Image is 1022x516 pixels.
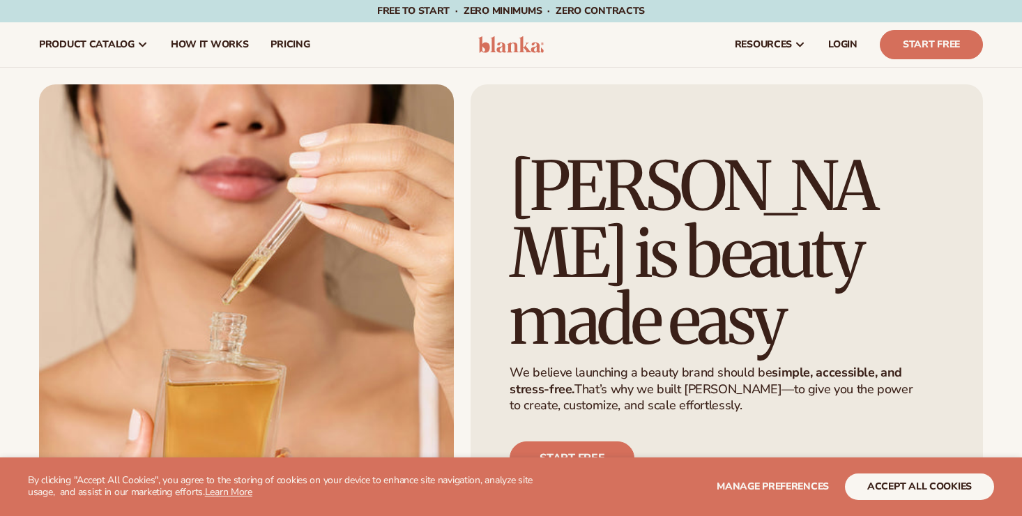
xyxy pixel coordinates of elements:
[880,30,983,59] a: Start Free
[205,485,252,499] a: Learn More
[160,22,260,67] a: How It Works
[717,480,829,493] span: Manage preferences
[735,39,792,50] span: resources
[724,22,817,67] a: resources
[510,364,902,397] strong: simple, accessible, and stress-free.
[817,22,869,67] a: LOGIN
[510,153,933,354] h1: [PERSON_NAME] is beauty made easy
[171,39,249,50] span: How It Works
[510,365,925,413] p: We believe launching a beauty brand should be That’s why we built [PERSON_NAME]—to give you the p...
[259,22,321,67] a: pricing
[28,475,542,499] p: By clicking "Accept All Cookies", you agree to the storing of cookies on your device to enhance s...
[845,473,994,500] button: accept all cookies
[717,473,829,500] button: Manage preferences
[510,441,634,475] a: Start free
[828,39,857,50] span: LOGIN
[478,36,544,53] img: logo
[377,4,645,17] span: Free to start · ZERO minimums · ZERO contracts
[270,39,310,50] span: pricing
[28,22,160,67] a: product catalog
[39,39,135,50] span: product catalog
